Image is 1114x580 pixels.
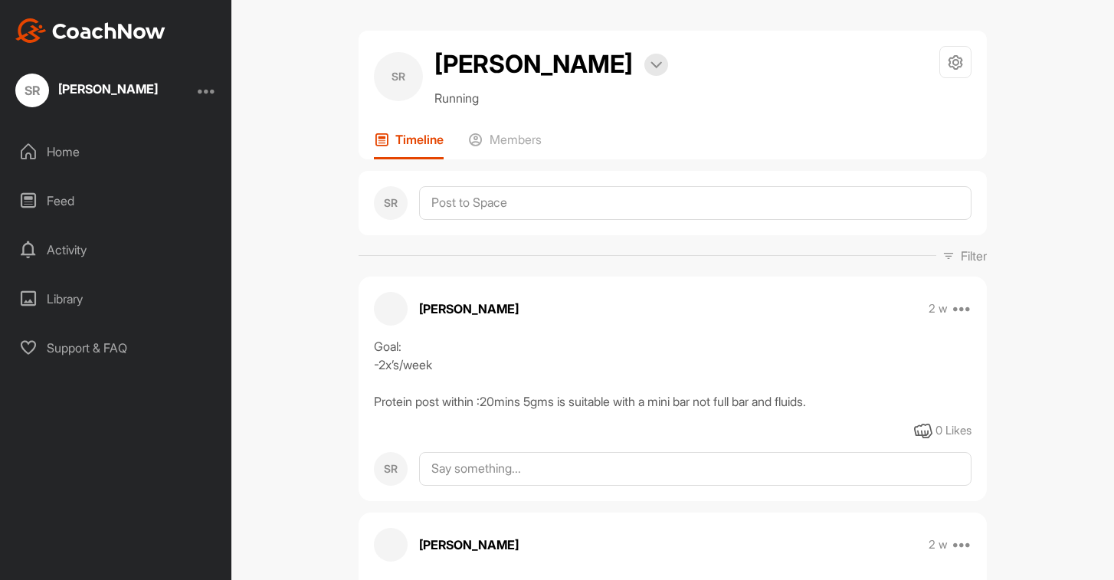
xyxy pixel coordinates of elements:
p: Running [434,89,668,107]
p: [PERSON_NAME] [419,300,519,318]
img: CoachNow [15,18,165,43]
div: SR [374,186,408,220]
p: Filter [961,247,987,265]
p: [PERSON_NAME] [419,536,519,554]
div: SR [374,452,408,486]
div: Home [8,133,224,171]
div: Goal: -2x’s/week Protein post within :20mins 5gms is suitable with a mini bar not full bar and fl... [374,337,971,411]
p: 2 w [929,301,948,316]
div: Feed [8,182,224,220]
img: arrow-down [650,61,662,69]
p: Timeline [395,132,444,147]
div: SR [15,74,49,107]
div: Support & FAQ [8,329,224,367]
h2: [PERSON_NAME] [434,46,633,83]
div: 0 Likes [935,422,971,440]
p: 2 w [929,537,948,552]
p: Members [490,132,542,147]
div: SR [374,52,423,101]
div: [PERSON_NAME] [58,83,158,95]
div: Library [8,280,224,318]
div: Activity [8,231,224,269]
